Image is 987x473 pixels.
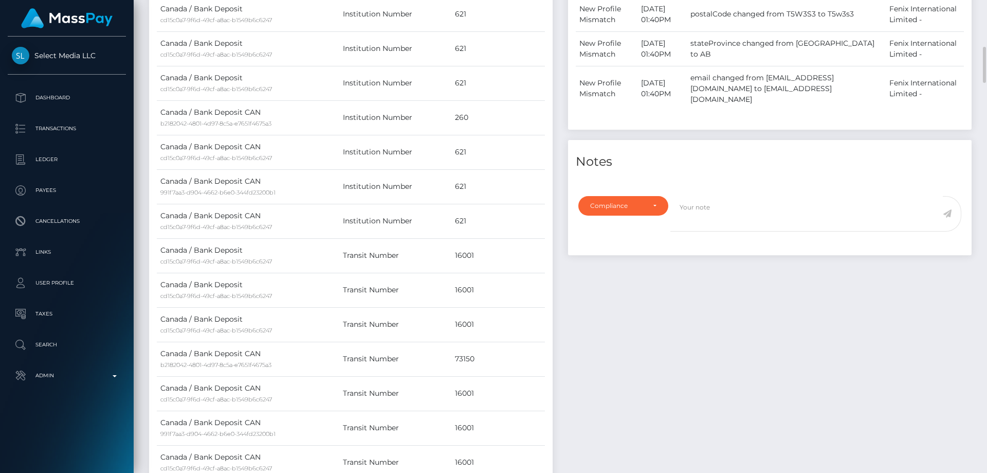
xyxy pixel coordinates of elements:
[339,411,451,445] td: Transit Number
[12,337,122,353] p: Search
[157,307,339,342] td: Canada / Bank Deposit
[12,368,122,383] p: Admin
[160,430,276,437] small: 991f7aa3-d904-4662-b6e0-344fd23200b1
[8,239,126,265] a: Links
[157,169,339,204] td: Canada / Bank Deposit CAN
[160,16,272,24] small: cd15c0a7-9f6d-49cf-a8ac-b1549b6c6247
[451,135,545,169] td: 621
[12,275,122,291] p: User Profile
[339,238,451,273] td: Transit Number
[12,183,122,198] p: Payees
[339,100,451,135] td: Institution Number
[160,154,272,162] small: cd15c0a7-9f6d-49cf-a8ac-b1549b6c6247
[339,135,451,169] td: Institution Number
[157,273,339,307] td: Canada / Bank Deposit
[451,273,545,307] td: 16001
[576,31,637,66] td: New Profile Mismatch
[339,66,451,100] td: Institution Number
[8,301,126,327] a: Taxes
[339,273,451,307] td: Transit Number
[451,411,545,445] td: 16001
[12,306,122,322] p: Taxes
[12,47,29,64] img: Select Media LLC
[451,66,545,100] td: 621
[157,204,339,238] td: Canada / Bank Deposit CAN
[160,292,272,300] small: cd15c0a7-9f6d-49cf-a8ac-b1549b6c6247
[160,361,271,369] small: b2182042-4801-4d97-8c5a-e7651f4675a3
[8,51,126,60] span: Select Media LLC
[687,31,886,66] td: stateProvince changed from [GEOGRAPHIC_DATA] to AB
[339,31,451,66] td: Institution Number
[451,376,545,411] td: 16001
[8,178,126,203] a: Payees
[339,307,451,342] td: Transit Number
[12,244,122,260] p: Links
[160,396,272,403] small: cd15c0a7-9f6d-49cf-a8ac-b1549b6c6247
[886,31,964,66] td: Fenix International Limited -
[451,307,545,342] td: 16001
[12,90,122,106] p: Dashboard
[576,153,964,171] h4: Notes
[157,100,339,135] td: Canada / Bank Deposit CAN
[157,376,339,411] td: Canada / Bank Deposit CAN
[637,31,687,66] td: [DATE] 01:40PM
[157,342,339,376] td: Canada / Bank Deposit CAN
[157,238,339,273] td: Canada / Bank Deposit
[451,342,545,376] td: 73150
[157,135,339,169] td: Canada / Bank Deposit CAN
[339,376,451,411] td: Transit Number
[451,169,545,204] td: 621
[637,66,687,111] td: [DATE] 01:40PM
[160,223,272,231] small: cd15c0a7-9f6d-49cf-a8ac-b1549b6c6247
[160,120,271,127] small: b2182042-4801-4d97-8c5a-e7651f4675a3
[8,270,126,296] a: User Profile
[451,31,545,66] td: 621
[12,152,122,167] p: Ledger
[8,85,126,111] a: Dashboard
[160,465,272,472] small: cd15c0a7-9f6d-49cf-a8ac-b1549b6c6247
[160,189,276,196] small: 991f7aa3-d904-4662-b6e0-344fd23200b1
[160,327,272,334] small: cd15c0a7-9f6d-49cf-a8ac-b1549b6c6247
[339,204,451,238] td: Institution Number
[451,204,545,238] td: 621
[160,85,272,93] small: cd15c0a7-9f6d-49cf-a8ac-b1549b6c6247
[21,8,113,28] img: MassPay Logo
[8,208,126,234] a: Cancellations
[451,100,545,135] td: 260
[160,51,272,58] small: cd15c0a7-9f6d-49cf-a8ac-b1549b6c6247
[12,121,122,136] p: Transactions
[160,258,272,265] small: cd15c0a7-9f6d-49cf-a8ac-b1549b6c6247
[8,332,126,358] a: Search
[687,66,886,111] td: email changed from [EMAIL_ADDRESS][DOMAIN_NAME] to [EMAIL_ADDRESS][DOMAIN_NAME]
[451,238,545,273] td: 16001
[157,31,339,66] td: Canada / Bank Deposit
[339,169,451,204] td: Institution Number
[339,342,451,376] td: Transit Number
[590,202,645,210] div: Compliance
[157,66,339,100] td: Canada / Bank Deposit
[12,214,122,229] p: Cancellations
[8,363,126,389] a: Admin
[886,66,964,111] td: Fenix International Limited -
[157,411,339,445] td: Canada / Bank Deposit CAN
[576,66,637,111] td: New Profile Mismatch
[578,196,668,216] button: Compliance
[8,147,126,172] a: Ledger
[8,116,126,142] a: Transactions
